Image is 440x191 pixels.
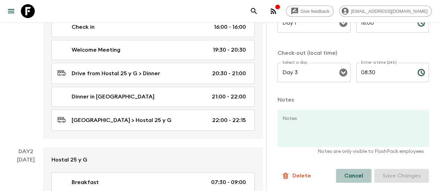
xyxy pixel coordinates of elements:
span: [EMAIL_ADDRESS][DOMAIN_NAME] [347,9,431,14]
a: Give feedback [286,6,334,17]
p: Notes are only visible to FlashPack employees [282,148,424,155]
button: Open [338,68,348,77]
p: 21:00 - 22:00 [212,93,246,101]
p: Welcome Meeting [72,46,120,54]
a: Hostal 25 y G [43,147,263,172]
p: 16:00 - 16:00 [214,23,246,31]
button: Delete [278,169,315,183]
a: Drive from Hostal 25 y G > Dinner20:30 - 21:00 [51,63,255,84]
p: Check in [72,23,95,31]
p: Day 2 [8,147,43,156]
button: Choose time, selected time is 8:30 AM [414,66,428,79]
p: 20:30 - 21:00 [212,69,246,78]
p: [GEOGRAPHIC_DATA] > Hostal 25 y G [72,116,171,124]
p: Notes [278,96,429,104]
label: Select a day [282,60,307,66]
p: Drive from Hostal 25 y G > Dinner [72,69,160,78]
a: Welcome Meeting19:30 - 20:30 [51,40,255,60]
a: Check in16:00 - 16:00 [51,17,255,37]
p: 07:30 - 09:00 [211,178,246,186]
div: [EMAIL_ADDRESS][DOMAIN_NAME] [339,6,432,17]
button: search adventures [247,4,261,18]
p: Dinner in [GEOGRAPHIC_DATA] [72,93,154,101]
label: Enter a time (24h) [361,60,397,66]
p: Check-out (local time) [278,49,429,57]
p: Hostal 25 y G [51,156,87,164]
button: Cancel [336,169,371,183]
div: [DATE] [17,0,35,139]
p: Breakfast [72,178,99,186]
button: Open [338,18,348,28]
span: Give feedback [297,9,333,14]
a: Dinner in [GEOGRAPHIC_DATA]21:00 - 22:00 [51,87,255,107]
input: hh:mm [356,13,412,33]
p: 19:30 - 20:30 [213,46,246,54]
button: menu [4,4,18,18]
input: hh:mm [356,63,412,82]
a: [GEOGRAPHIC_DATA] > Hostal 25 y G22:00 - 22:15 [51,110,255,131]
button: Choose time, selected time is 4:00 PM [414,16,428,30]
p: 22:00 - 22:15 [212,116,246,124]
p: Delete [293,172,311,180]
